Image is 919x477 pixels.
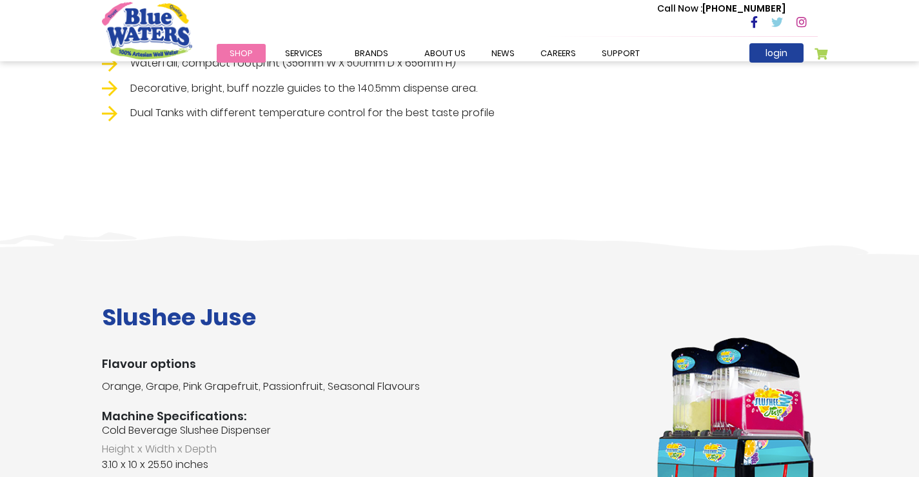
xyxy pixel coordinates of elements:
[102,423,634,438] p: Cold Beverage Slushee Dispenser
[102,303,634,331] h1: Slushee Juse
[102,409,634,423] h3: Machine Specifications:
[102,379,634,394] p: Orange, Grape, Pink Grapefruit, Passionfruit, Seasonal Flavours
[102,81,634,97] li: Decorative, bright, buff nozzle guides to the 140.5mm dispense area.
[102,441,634,472] p: 3.10 x 10 x 25.50 inches
[528,44,589,63] a: careers
[589,44,653,63] a: support
[657,2,786,15] p: [PHONE_NUMBER]
[657,2,702,15] span: Call Now :
[102,2,192,59] a: store logo
[479,44,528,63] a: News
[102,357,634,371] h3: Flavour options
[285,47,322,59] span: Services
[411,44,479,63] a: about us
[355,47,388,59] span: Brands
[102,441,634,457] span: Height x Width x Depth
[102,56,634,72] li: Waterfall, compact footprint (356mm W X 500mm D x 656mm H)
[102,105,634,121] li: Dual Tanks with different temperature control for the best taste profile
[230,47,253,59] span: Shop
[749,43,804,63] a: login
